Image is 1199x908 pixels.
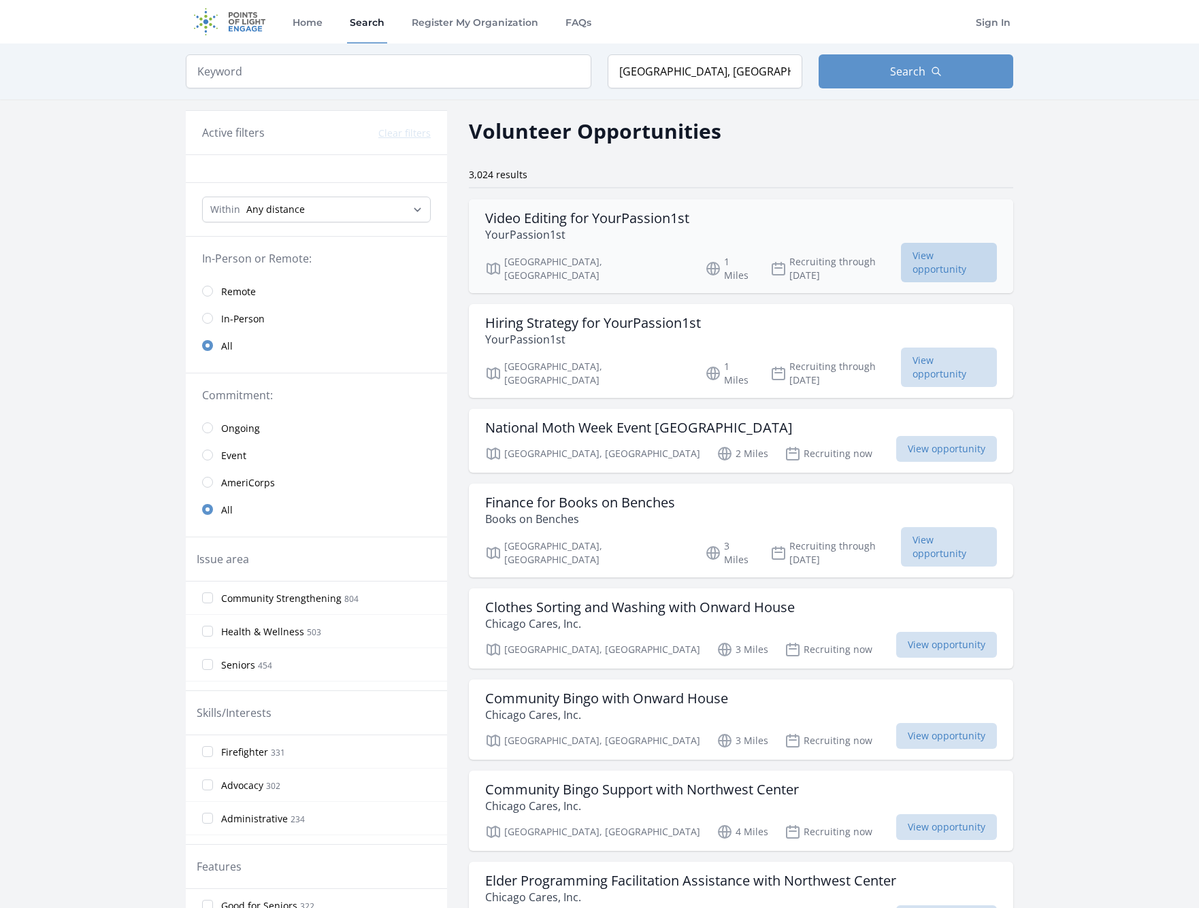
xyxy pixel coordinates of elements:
[186,469,447,496] a: AmeriCorps
[901,527,997,567] span: View opportunity
[890,63,925,80] span: Search
[785,445,872,462] p: Recruiting now
[221,312,265,326] span: In-Person
[221,476,275,490] span: AmeriCorps
[485,599,795,616] h3: Clothes Sorting and Washing with Onward House
[469,116,721,146] h2: Volunteer Opportunities
[485,210,689,226] h3: Video Editing for YourPassion1st
[221,422,260,435] span: Ongoing
[202,626,213,637] input: Health & Wellness 503
[469,588,1013,669] a: Clothes Sorting and Washing with Onward House Chicago Cares, Inc. [GEOGRAPHIC_DATA], [GEOGRAPHIC_...
[785,733,872,749] p: Recruiting now
[202,197,431,222] select: Search Radius
[469,771,1013,851] a: Community Bingo Support with Northwest Center Chicago Cares, Inc. [GEOGRAPHIC_DATA], [GEOGRAPHIC_...
[485,690,728,707] h3: Community Bingo with Onward House
[896,723,997,749] span: View opportunity
[186,278,447,305] a: Remote
[901,243,997,282] span: View opportunity
[258,660,272,671] span: 454
[485,781,799,798] h3: Community Bingo Support with Northwest Center
[221,745,268,759] span: Firefighter
[186,441,447,469] a: Event
[485,420,793,436] h3: National Moth Week Event [GEOGRAPHIC_DATA]
[608,54,802,88] input: Location
[221,339,233,353] span: All
[770,539,902,567] p: Recruiting through [DATE]
[186,332,447,359] a: All
[717,641,768,658] p: 3 Miles
[221,625,304,639] span: Health & Wellness
[485,889,896,905] p: Chicago Cares, Inc.
[197,858,242,875] legend: Features
[221,285,256,299] span: Remote
[717,733,768,749] p: 3 Miles
[469,168,527,181] span: 3,024 results
[785,824,872,840] p: Recruiting now
[344,593,359,605] span: 804
[705,360,754,387] p: 1 Miles
[770,360,902,387] p: Recruiting through [DATE]
[485,798,799,814] p: Chicago Cares, Inc.
[485,873,896,889] h3: Elder Programming Facilitation Assistance with Northwest Center
[485,641,700,658] p: [GEOGRAPHIC_DATA], [GEOGRAPHIC_DATA]
[469,679,1013,760] a: Community Bingo with Onward House Chicago Cares, Inc. [GEOGRAPHIC_DATA], [GEOGRAPHIC_DATA] 3 Mile...
[705,539,754,567] p: 3 Miles
[271,747,285,758] span: 331
[186,496,447,523] a: All
[307,626,321,638] span: 503
[770,255,902,282] p: Recruiting through [DATE]
[717,445,768,462] p: 2 Miles
[485,511,675,527] p: Books on Benches
[469,304,1013,398] a: Hiring Strategy for YourPassion1st YourPassion1st [GEOGRAPHIC_DATA], [GEOGRAPHIC_DATA] 1 Miles Re...
[896,632,997,658] span: View opportunity
[485,445,700,462] p: [GEOGRAPHIC_DATA], [GEOGRAPHIC_DATA]
[221,658,255,672] span: Seniors
[202,387,431,403] legend: Commitment:
[221,592,342,605] span: Community Strengthening
[469,484,1013,577] a: Finance for Books on Benches Books on Benches [GEOGRAPHIC_DATA], [GEOGRAPHIC_DATA] 3 Miles Recrui...
[705,255,754,282] p: 1 Miles
[221,503,233,517] span: All
[485,824,700,840] p: [GEOGRAPHIC_DATA], [GEOGRAPHIC_DATA]
[485,494,675,511] h3: Finance for Books on Benches
[717,824,768,840] p: 4 Miles
[221,779,263,792] span: Advocacy
[378,127,431,140] button: Clear filters
[485,315,701,331] h3: Hiring Strategy for YourPassion1st
[221,812,288,826] span: Administrative
[291,813,305,825] span: 234
[197,705,272,721] legend: Skills/Interests
[819,54,1013,88] button: Search
[186,414,447,441] a: Ongoing
[202,250,431,267] legend: In-Person or Remote:
[485,733,700,749] p: [GEOGRAPHIC_DATA], [GEOGRAPHIC_DATA]
[202,779,213,790] input: Advocacy 302
[221,449,246,463] span: Event
[186,54,591,88] input: Keyword
[202,746,213,757] input: Firefighter 331
[197,551,249,567] legend: Issue area
[485,226,689,243] p: YourPassion1st
[469,409,1013,473] a: National Moth Week Event [GEOGRAPHIC_DATA] [GEOGRAPHIC_DATA], [GEOGRAPHIC_DATA] 2 Miles Recruitin...
[469,199,1013,293] a: Video Editing for YourPassion1st YourPassion1st [GEOGRAPHIC_DATA], [GEOGRAPHIC_DATA] 1 Miles Recr...
[266,780,280,792] span: 302
[901,348,997,387] span: View opportunity
[896,814,997,840] span: View opportunity
[785,641,872,658] p: Recruiting now
[485,616,795,632] p: Chicago Cares, Inc.
[202,813,213,824] input: Administrative 234
[202,592,213,603] input: Community Strengthening 804
[485,255,689,282] p: [GEOGRAPHIC_DATA], [GEOGRAPHIC_DATA]
[485,331,701,348] p: YourPassion1st
[896,436,997,462] span: View opportunity
[186,305,447,332] a: In-Person
[202,659,213,670] input: Seniors 454
[485,707,728,723] p: Chicago Cares, Inc.
[485,360,689,387] p: [GEOGRAPHIC_DATA], [GEOGRAPHIC_DATA]
[485,539,689,567] p: [GEOGRAPHIC_DATA], [GEOGRAPHIC_DATA]
[202,124,265,141] h3: Active filters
